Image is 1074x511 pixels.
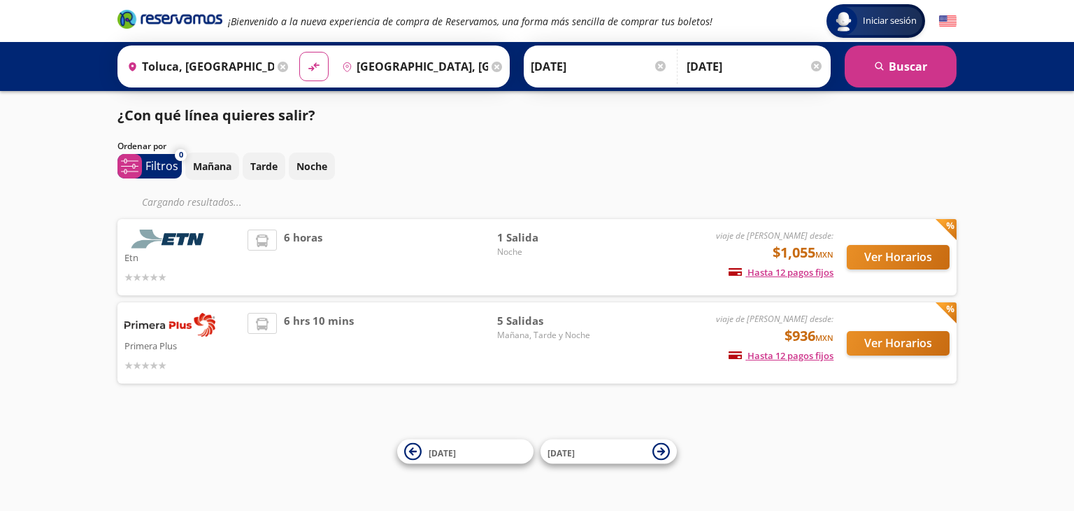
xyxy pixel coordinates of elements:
[687,49,824,84] input: Opcional
[117,8,222,34] a: Brand Logo
[117,8,222,29] i: Brand Logo
[785,325,833,346] span: $936
[857,14,922,28] span: Iniciar sesión
[939,13,957,30] button: English
[228,15,713,28] em: ¡Bienvenido a la nueva experiencia de compra de Reservamos, una forma más sencilla de comprar tus...
[729,349,833,362] span: Hasta 12 pagos fijos
[243,153,285,180] button: Tarde
[296,159,327,174] p: Noche
[497,329,595,342] span: Mañana, Tarde y Noche
[429,447,456,458] span: [DATE]
[845,45,957,87] button: Buscar
[124,230,215,248] img: Etn
[815,249,833,260] small: MXN
[145,157,178,174] p: Filtros
[773,242,833,263] span: $1,055
[117,105,315,126] p: ¿Con qué línea quieres salir?
[124,313,215,337] img: Primera Plus
[716,230,833,241] em: viaje de [PERSON_NAME] desde:
[397,440,534,464] button: [DATE]
[531,49,668,84] input: Elegir Fecha
[497,246,595,258] span: Noche
[547,447,575,458] span: [DATE]
[716,313,833,325] em: viaje de [PERSON_NAME] desde:
[284,313,354,373] span: 6 hrs 10 mins
[847,245,950,269] button: Ver Horarios
[847,331,950,356] button: Ver Horarios
[497,230,595,246] span: 1 Salida
[117,140,166,153] p: Ordenar por
[540,440,677,464] button: [DATE]
[193,159,231,174] p: Mañana
[289,153,335,180] button: Noche
[185,153,239,180] button: Mañana
[336,49,489,84] input: Buscar Destino
[497,313,595,329] span: 5 Salidas
[729,266,833,279] span: Hasta 12 pagos fijos
[815,332,833,343] small: MXN
[124,337,241,353] p: Primera Plus
[142,195,242,209] em: Cargando resultados ...
[122,49,274,84] input: Buscar Origen
[284,230,322,285] span: 6 horas
[179,149,183,161] span: 0
[124,248,241,265] p: Etn
[117,154,182,178] button: 0Filtros
[250,159,278,174] p: Tarde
